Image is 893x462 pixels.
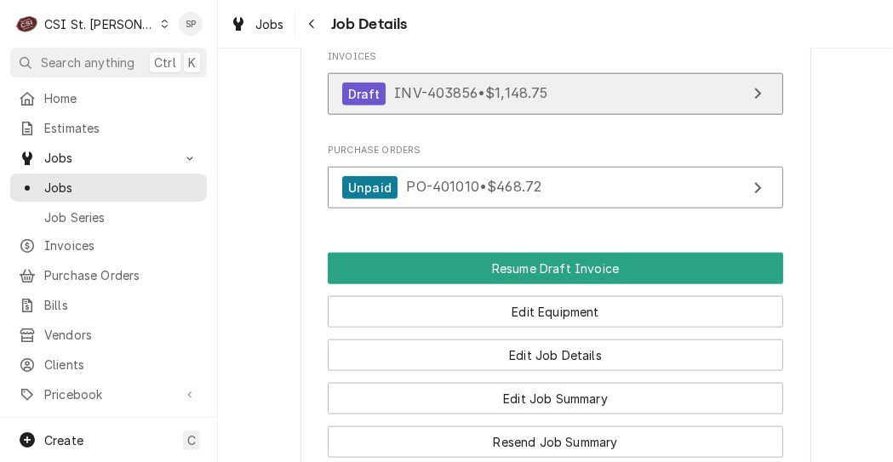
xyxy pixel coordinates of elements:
[10,144,207,172] a: Go to Jobs
[10,114,207,142] a: Estimates
[10,48,207,77] button: Search anythingCtrlK
[44,326,198,344] span: Vendors
[406,179,541,196] span: PO-401010 • $468.72
[179,12,203,36] div: SP
[328,328,783,371] div: Button Group Row
[10,174,207,202] a: Jobs
[328,371,783,414] div: Button Group Row
[328,73,783,115] a: View Invoice
[10,203,207,231] a: Job Series
[328,144,783,157] span: Purchase Orders
[44,433,83,448] span: Create
[188,54,196,71] span: K
[342,83,386,106] div: Draft
[328,50,783,123] div: Invoices
[326,13,408,36] span: Job Details
[10,412,207,440] a: Reports
[44,119,198,137] span: Estimates
[299,10,326,37] button: Navigate back
[44,296,198,314] span: Bills
[179,12,203,36] div: Shelley Politte's Avatar
[328,253,783,284] button: Resume Draft Invoice
[154,54,176,71] span: Ctrl
[223,10,291,38] a: Jobs
[10,261,207,289] a: Purchase Orders
[44,89,198,107] span: Home
[328,426,783,458] button: Resend Job Summary
[10,380,207,408] a: Go to Pricebook
[342,176,398,199] div: Unpaid
[328,253,783,284] div: Button Group Row
[44,266,198,284] span: Purchase Orders
[44,15,155,33] div: CSI St. [PERSON_NAME]
[255,15,284,33] span: Jobs
[328,50,783,64] span: Invoices
[44,237,198,254] span: Invoices
[328,383,783,414] button: Edit Job Summary
[328,284,783,328] div: Button Group Row
[15,12,39,36] div: CSI St. Louis's Avatar
[328,167,783,208] a: View Purchase Order
[15,12,39,36] div: C
[328,144,783,217] div: Purchase Orders
[44,385,173,403] span: Pricebook
[10,321,207,349] a: Vendors
[10,291,207,319] a: Bills
[328,296,783,328] button: Edit Equipment
[187,431,196,449] span: C
[10,84,207,112] a: Home
[328,414,783,458] div: Button Group Row
[10,351,207,379] a: Clients
[41,54,135,71] span: Search anything
[44,356,198,374] span: Clients
[10,231,207,260] a: Invoices
[44,149,173,167] span: Jobs
[328,339,783,371] button: Edit Job Details
[44,179,198,197] span: Jobs
[44,208,198,226] span: Job Series
[394,85,547,102] span: INV-403856 • $1,148.75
